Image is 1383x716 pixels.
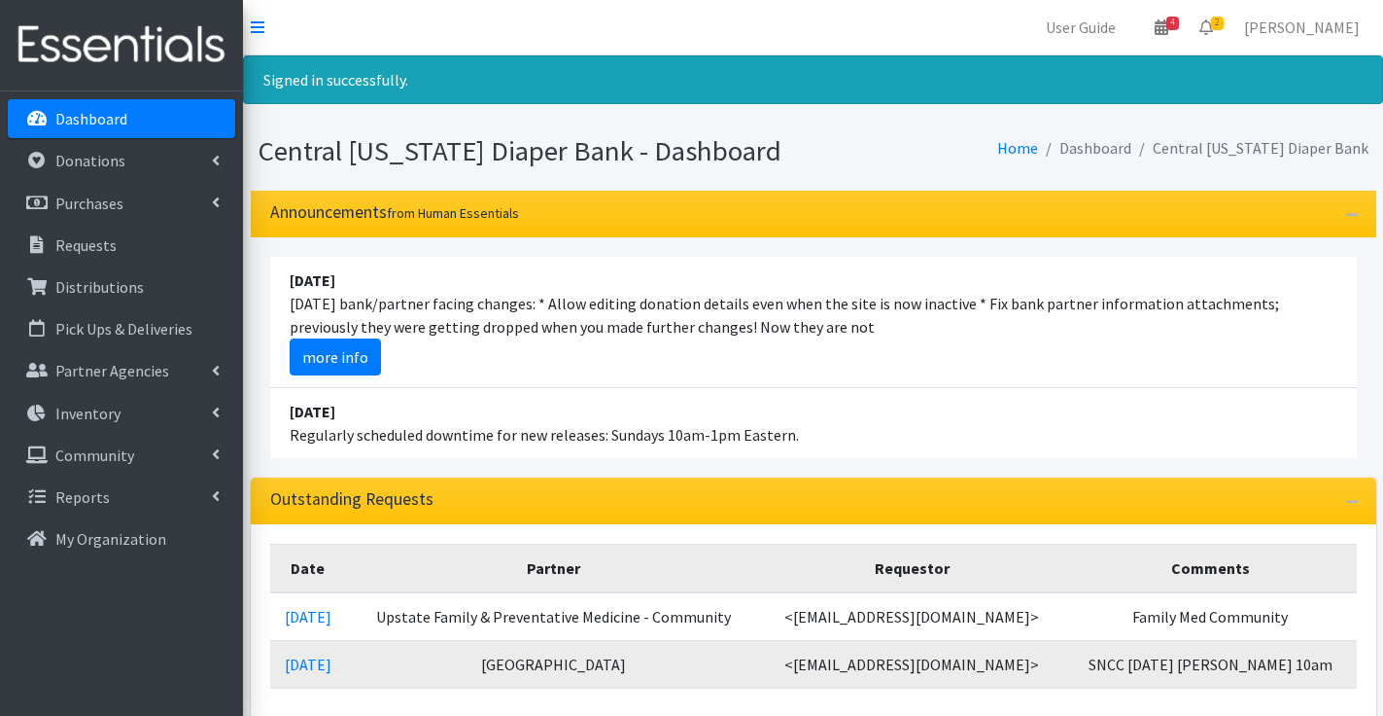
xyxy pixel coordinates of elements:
[55,361,169,380] p: Partner Agencies
[1038,134,1131,162] li: Dashboard
[346,640,760,688] td: [GEOGRAPHIC_DATA]
[243,55,1383,104] div: Signed in successfully.
[55,529,166,549] p: My Organization
[8,184,235,223] a: Purchases
[346,544,760,592] th: Partner
[8,268,235,306] a: Distributions
[259,134,807,168] h1: Central [US_STATE] Diaper Bank - Dashboard
[55,487,110,507] p: Reports
[8,394,235,433] a: Inventory
[55,194,123,213] p: Purchases
[285,607,331,626] a: [DATE]
[346,592,760,641] td: Upstate Family & Preventative Medicine - Community
[270,202,519,223] h3: Announcements
[1139,8,1184,47] a: 4
[1166,17,1179,30] span: 4
[8,519,235,558] a: My Organization
[55,319,192,339] p: Pick Ups & Deliveries
[8,478,235,517] a: Reports
[1064,544,1357,592] th: Comments
[8,436,235,475] a: Community
[290,402,335,421] strong: [DATE]
[1131,134,1368,162] li: Central [US_STATE] Diaper Bank
[8,226,235,265] a: Requests
[760,592,1064,641] td: <[EMAIL_ADDRESS][DOMAIN_NAME]>
[270,257,1357,388] li: [DATE] bank/partner facing changes: * Allow editing donation details even when the site is now in...
[290,270,335,290] strong: [DATE]
[55,109,127,128] p: Dashboard
[55,404,121,423] p: Inventory
[270,544,347,592] th: Date
[1064,640,1357,688] td: SNCC [DATE] [PERSON_NAME] 10am
[55,277,144,297] p: Distributions
[8,141,235,180] a: Donations
[1030,8,1131,47] a: User Guide
[760,544,1064,592] th: Requestor
[55,151,125,170] p: Donations
[1184,8,1228,47] a: 2
[55,446,134,465] p: Community
[387,204,519,222] small: from Human Essentials
[8,13,235,78] img: HumanEssentials
[270,388,1357,458] li: Regularly scheduled downtime for new releases: Sundays 10am-1pm Eastern.
[997,138,1038,158] a: Home
[1064,592,1357,641] td: Family Med Community
[1228,8,1375,47] a: [PERSON_NAME]
[760,640,1064,688] td: <[EMAIL_ADDRESS][DOMAIN_NAME]>
[8,351,235,390] a: Partner Agencies
[270,489,433,510] h3: Outstanding Requests
[8,99,235,138] a: Dashboard
[55,235,117,255] p: Requests
[290,339,381,376] a: more info
[8,309,235,348] a: Pick Ups & Deliveries
[285,655,331,674] a: [DATE]
[1211,17,1224,30] span: 2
